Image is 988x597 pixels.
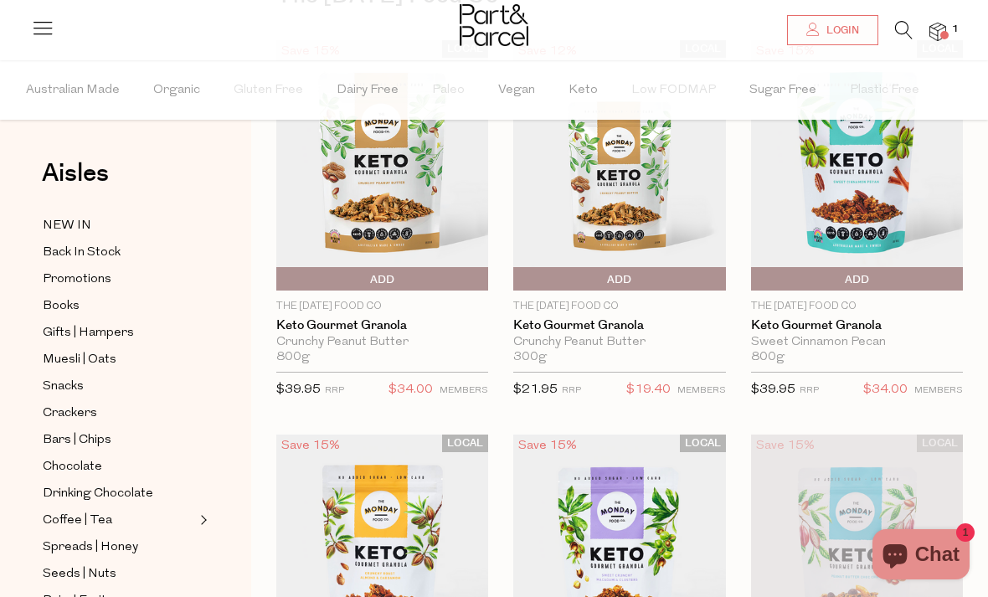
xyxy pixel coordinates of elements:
a: Back In Stock [43,242,195,263]
img: Part&Parcel [460,4,528,46]
span: $34.00 [863,379,908,401]
span: Paleo [432,61,465,120]
div: Save 15% [513,435,582,457]
a: Login [787,15,878,45]
span: LOCAL [917,435,963,452]
span: Chocolate [43,457,102,477]
button: Add To Parcel [276,267,488,291]
div: Crunchy Peanut Butter [513,335,725,350]
small: RRP [800,386,819,395]
a: Aisles [42,161,109,203]
span: 300g [513,350,547,365]
span: Aisles [42,155,109,192]
p: The [DATE] Food Co [276,299,488,314]
span: Gluten Free [234,61,303,120]
span: Drinking Chocolate [43,484,153,504]
a: Drinking Chocolate [43,483,195,504]
div: Save 15% [276,435,345,457]
span: Australian Made [26,61,120,120]
span: 1 [948,22,963,37]
small: MEMBERS [677,386,726,395]
span: Coffee | Tea [43,511,112,531]
a: Snacks [43,376,195,397]
button: Add To Parcel [751,267,963,291]
a: Promotions [43,269,195,290]
span: LOCAL [442,435,488,452]
span: Back In Stock [43,243,121,263]
a: NEW IN [43,215,195,236]
span: Books [43,296,80,317]
div: Crunchy Peanut Butter [276,335,488,350]
span: Gifts | Hampers [43,323,134,343]
span: 800g [751,350,785,365]
img: Keto Gourmet Granola [276,40,488,291]
small: MEMBERS [440,386,488,395]
span: $39.95 [276,383,321,396]
span: LOCAL [680,435,726,452]
span: Low FODMAP [631,61,716,120]
span: Seeds | Nuts [43,564,116,584]
span: Dairy Free [337,61,399,120]
a: 1 [929,23,946,40]
a: Keto Gourmet Granola [276,318,488,333]
span: $19.40 [626,379,671,401]
span: $34.00 [389,379,433,401]
img: Keto Gourmet Granola [751,40,963,291]
span: Bars | Chips [43,430,111,450]
span: 800g [276,350,310,365]
div: Save 15% [751,435,820,457]
button: Add To Parcel [513,267,725,291]
a: Books [43,296,195,317]
span: Login [822,23,859,38]
span: Plastic Free [850,61,919,120]
a: Keto Gourmet Granola [751,318,963,333]
span: $21.95 [513,383,558,396]
p: The [DATE] Food Co [751,299,963,314]
a: Spreads | Honey [43,537,195,558]
span: Vegan [498,61,535,120]
a: Bars | Chips [43,430,195,450]
span: NEW IN [43,216,91,236]
a: Coffee | Tea [43,510,195,531]
img: Keto Gourmet Granola [513,40,725,291]
span: $39.95 [751,383,795,396]
span: Spreads | Honey [43,538,138,558]
small: MEMBERS [914,386,963,395]
a: Gifts | Hampers [43,322,195,343]
span: Snacks [43,377,84,397]
a: Keto Gourmet Granola [513,318,725,333]
div: Sweet Cinnamon Pecan [751,335,963,350]
a: Chocolate [43,456,195,477]
a: Seeds | Nuts [43,564,195,584]
button: Expand/Collapse Coffee | Tea [196,510,208,530]
small: RRP [562,386,581,395]
small: RRP [325,386,344,395]
inbox-online-store-chat: Shopify online store chat [867,529,975,584]
span: Organic [153,61,200,120]
a: Crackers [43,403,195,424]
span: Muesli | Oats [43,350,116,370]
p: The [DATE] Food Co [513,299,725,314]
span: Sugar Free [749,61,816,120]
span: Promotions [43,270,111,290]
span: Crackers [43,404,97,424]
a: Muesli | Oats [43,349,195,370]
span: Keto [569,61,598,120]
